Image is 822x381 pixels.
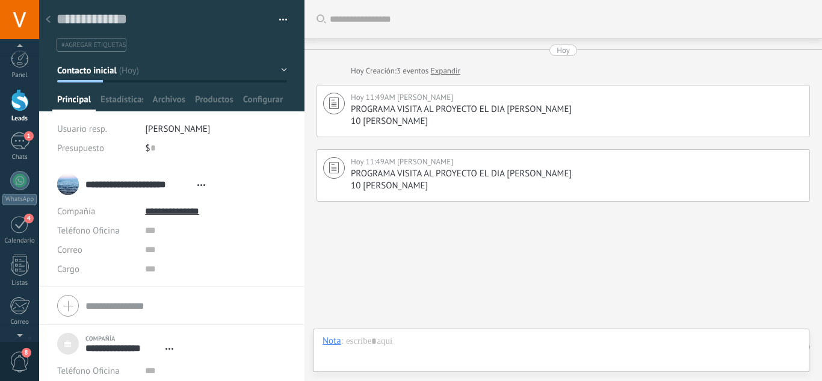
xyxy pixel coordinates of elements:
[2,318,37,326] div: Correo
[397,92,453,102] span: Vanessa Muñoz
[195,94,233,111] span: Productos
[397,65,428,77] span: 3 eventos
[146,123,211,135] span: [PERSON_NAME]
[57,221,120,240] button: Teléfono Oficina
[57,143,104,154] span: Presupuesto
[243,94,283,111] span: Configurar
[100,94,143,111] span: Estadísticas
[351,116,428,127] span: 10 [PERSON_NAME]
[146,138,287,158] div: $
[57,365,120,377] span: Teléfono Oficina
[57,123,107,135] span: Usuario resp.
[2,237,37,245] div: Calendario
[351,65,366,77] div: Hoy
[57,94,91,111] span: Principal
[22,348,31,358] span: 8
[351,168,572,179] span: PROGRAMA VISITA AL PROYECTO EL DIA [PERSON_NAME]
[57,259,136,279] div: Cargo
[57,240,82,259] button: Correo
[85,335,179,342] div: Compañía
[153,94,185,111] span: Archivos
[2,194,37,205] div: WhatsApp
[57,119,137,138] div: Usuario resp.
[61,41,126,49] span: #agregar etiquetas
[2,279,37,287] div: Listas
[351,65,460,77] div: Creación:
[2,153,37,161] div: Chats
[57,361,120,380] button: Teléfono Oficina
[57,202,136,221] div: Compañía
[431,65,460,77] a: Expandir
[57,138,137,158] div: Presupuesto
[57,244,82,256] span: Correo
[24,214,34,223] span: 4
[341,335,343,347] span: :
[57,225,120,237] span: Teléfono Oficina
[57,265,79,274] span: Cargo
[2,72,37,79] div: Panel
[351,91,397,104] div: Hoy 11:49AM
[24,131,34,141] span: 1
[351,180,428,191] span: 10 [PERSON_NAME]
[351,104,572,115] span: PROGRAMA VISITA AL PROYECTO EL DIA [PERSON_NAME]
[2,115,37,123] div: Leads
[351,156,397,168] div: Hoy 11:49AM
[557,45,570,56] div: Hoy
[397,156,453,167] span: Vanessa Muñoz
